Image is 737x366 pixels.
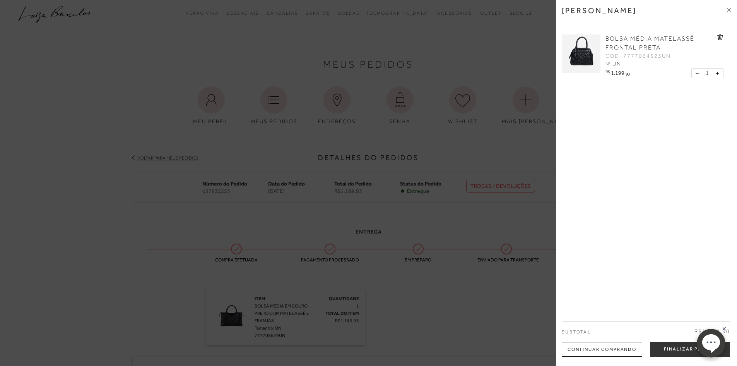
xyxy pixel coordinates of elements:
button: Finalizar Pedido [650,342,730,357]
span: Subtotal [562,329,591,335]
i: R$ [605,70,610,74]
span: 90 [626,72,630,76]
span: UN [612,60,621,67]
span: 1 [706,69,709,77]
img: BOLSA MÉDIA MATELASSÊ FRONTAL PRETA [562,34,600,73]
i: , [624,70,630,74]
a: BOLSA MÉDIA MATELASSÊ FRONTAL PRETA [605,34,715,52]
span: Nº: [605,61,612,67]
span: 1.199 [611,70,624,76]
span: CÓD: 7777064523UN [605,52,671,60]
div: Continuar Comprando [562,342,642,357]
span: BOLSA MÉDIA MATELASSÊ FRONTAL PRETA [605,35,694,51]
h3: [PERSON_NAME] [562,6,637,15]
